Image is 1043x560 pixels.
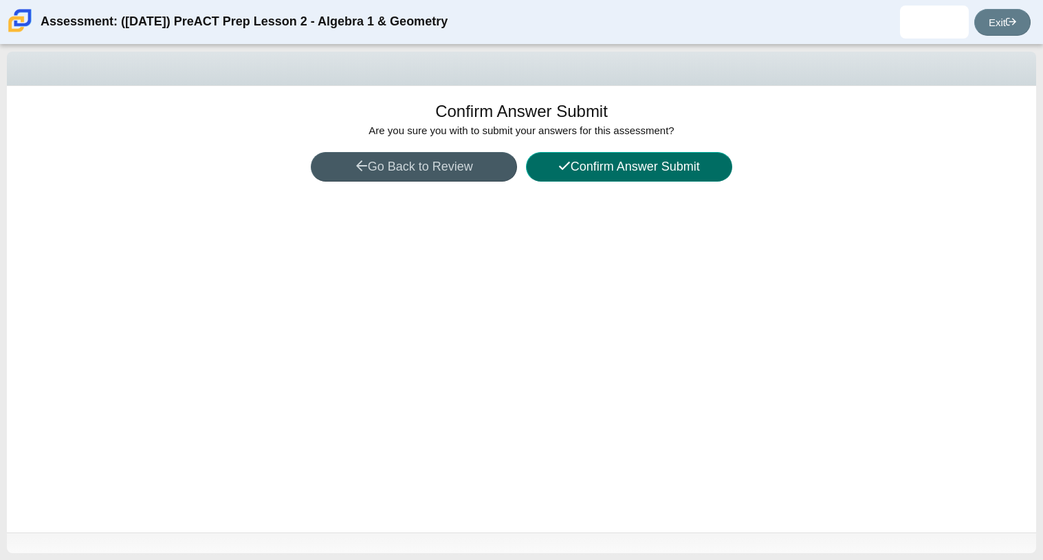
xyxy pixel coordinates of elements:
button: Go Back to Review [311,152,517,182]
button: Confirm Answer Submit [526,152,732,182]
div: Assessment: ([DATE]) PreACT Prep Lesson 2 - Algebra 1 & Geometry [41,6,448,39]
span: Are you sure you with to submit your answers for this assessment? [369,125,674,136]
a: Exit [974,9,1031,36]
img: Carmen School of Science & Technology [6,6,34,35]
h1: Confirm Answer Submit [435,100,608,123]
a: Carmen School of Science & Technology [6,25,34,37]
img: demond.ashley.pWNDYR [923,11,945,33]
